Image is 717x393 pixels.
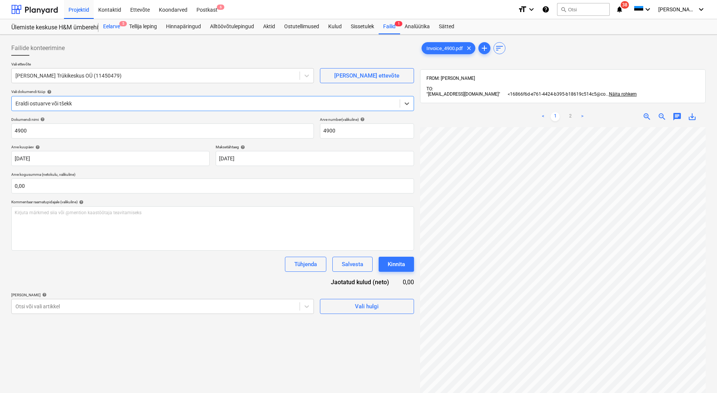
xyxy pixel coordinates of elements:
[527,5,536,14] i: keyboard_arrow_down
[119,21,127,26] span: 5
[285,257,326,272] button: Tühjenda
[280,19,324,34] a: Ostutellimused
[379,257,414,272] button: Kinnita
[609,91,637,97] span: Näita rohkem
[99,19,125,34] div: Eelarve
[658,112,667,121] span: zoom_out
[334,71,399,81] div: [PERSON_NAME] ettevõte
[259,19,280,34] a: Aktid
[320,123,414,139] input: Arve number
[46,90,52,94] span: help
[99,19,125,34] a: Eelarve5
[642,112,652,121] span: zoom_in
[216,151,414,166] input: Tähtaega pole määratud
[542,5,550,14] i: Abikeskus
[161,19,206,34] a: Hinnapäringud
[41,292,47,297] span: help
[426,86,433,91] span: TO:
[11,145,210,149] div: Arve kuupäev
[495,44,504,53] span: sort
[379,19,400,34] div: Failid
[320,68,414,83] button: [PERSON_NAME] ettevõte
[578,112,587,121] a: Next page
[557,3,610,16] button: Otsi
[426,76,475,81] span: FROM: [PERSON_NAME]
[39,117,45,122] span: help
[673,112,682,121] span: chat
[11,24,90,32] div: Ülemiste keskuse H&M ümberehitustööd [HMÜLEMISTE]
[395,21,402,26] span: 1
[434,19,459,34] a: Sätted
[551,112,560,121] a: Page 1 is your current page
[11,151,210,166] input: Arve kuupäeva pole määratud.
[11,178,414,193] input: Arve kogusumma (netokulu, valikuline)
[400,19,434,34] a: Analüütika
[206,19,259,34] a: Alltöövõtulepingud
[316,278,402,286] div: Jaotatud kulud (neto)
[621,1,629,9] span: 38
[388,259,405,269] div: Kinnita
[216,145,414,149] div: Maksetähtaeg
[422,42,475,54] div: Invoice_4900.pdf
[643,5,652,14] i: keyboard_arrow_down
[480,44,489,53] span: add
[11,62,314,68] p: Vali ettevõte
[539,112,548,121] a: Previous page
[518,5,527,14] i: format_size
[422,46,467,51] span: Invoice_4900.pdf
[294,259,317,269] div: Tühjenda
[332,257,373,272] button: Salvesta
[11,117,314,122] div: Dokumendi nimi
[379,19,400,34] a: Failid1
[11,89,414,94] div: Vali dokumendi tüüp
[217,5,224,10] span: 6
[11,123,314,139] input: Dokumendi nimi
[560,6,566,12] span: search
[688,112,697,121] span: save_alt
[11,292,314,297] div: [PERSON_NAME]
[426,91,606,97] span: "[EMAIL_ADDRESS][DOMAIN_NAME]" <16866f6d-e761-4424-b395-b18619c514c5@co
[658,6,696,12] span: [PERSON_NAME]
[606,91,637,97] span: ...
[78,200,84,204] span: help
[401,278,414,286] div: 0,00
[464,44,473,53] span: clear
[239,145,245,149] span: help
[616,5,623,14] i: notifications
[11,200,414,204] div: Kommentaar raamatupidajale (valikuline)
[125,19,161,34] a: Tellija leping
[320,117,414,122] div: Arve number (valikuline)
[355,302,379,311] div: Vali hulgi
[342,259,363,269] div: Salvesta
[566,112,575,121] a: Page 2
[346,19,379,34] a: Sissetulek
[359,117,365,122] span: help
[697,5,706,14] i: keyboard_arrow_down
[320,299,414,314] button: Vali hulgi
[324,19,346,34] a: Kulud
[34,145,40,149] span: help
[11,44,65,53] span: Failide konteerimine
[11,172,414,178] p: Arve kogusumma (netokulu, valikuline)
